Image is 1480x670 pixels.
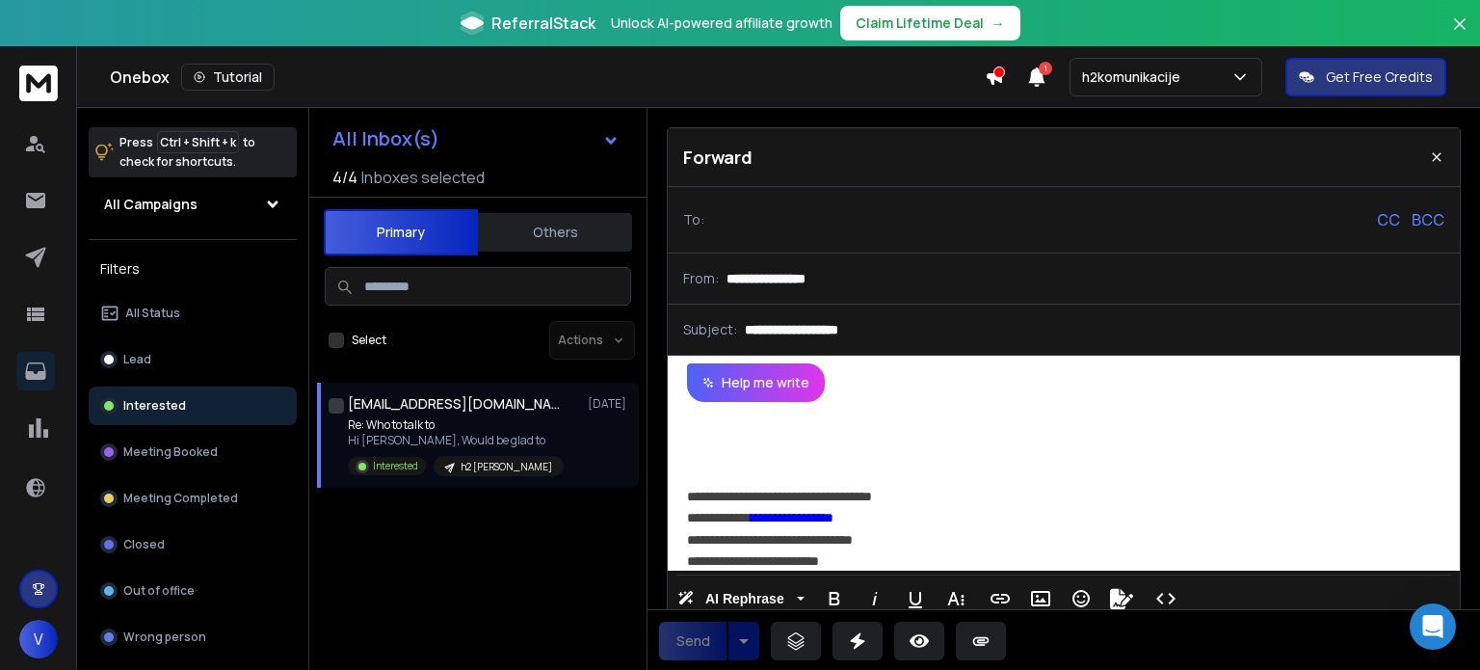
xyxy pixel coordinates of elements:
span: ReferralStack [491,12,595,35]
button: Bold (Ctrl+B) [816,579,853,618]
div: Open Intercom Messenger [1410,603,1456,650]
p: From: [683,269,719,288]
p: Meeting Completed [123,491,238,506]
p: Unlock AI-powered affiliate growth [611,13,832,33]
span: → [991,13,1005,33]
span: 4 / 4 [332,166,357,189]
h3: Inboxes selected [361,166,485,189]
p: Closed [123,537,165,552]
button: Insert Image (Ctrl+P) [1022,579,1059,618]
p: To: [683,210,704,229]
button: Emoticons [1063,579,1099,618]
button: All Status [89,294,297,333]
p: Subject: [683,320,737,339]
button: Code View [1148,579,1184,618]
button: Out of office [89,572,297,610]
button: All Campaigns [89,185,297,224]
p: Meeting Booked [123,444,218,460]
button: Wrong person [89,618,297,657]
p: Get Free Credits [1326,67,1433,87]
button: Claim Lifetime Deal→ [840,6,1020,40]
button: All Inbox(s) [317,120,635,158]
p: Hi [PERSON_NAME], Would be glad to [348,433,564,448]
button: Tutorial [181,64,275,91]
p: Press to check for shortcuts. [119,133,255,172]
button: Underline (Ctrl+U) [897,579,934,618]
button: Meeting Booked [89,433,297,471]
button: Primary [324,209,478,255]
p: CC [1377,208,1400,231]
p: Out of office [123,583,195,599]
span: AI Rephrase [701,591,788,607]
p: Interested [373,459,418,473]
button: Lead [89,340,297,379]
span: 1 [1039,62,1052,75]
button: Close banner [1447,12,1472,58]
button: Get Free Credits [1285,58,1446,96]
button: Insert Link (Ctrl+K) [982,579,1018,618]
button: Meeting Completed [89,479,297,518]
button: Signature [1103,579,1140,618]
button: More Text [938,579,974,618]
button: Interested [89,387,297,425]
p: BCC [1412,208,1444,231]
h3: Filters [89,255,297,282]
p: Forward [683,144,753,171]
button: AI Rephrase [674,579,808,618]
div: Onebox [110,64,985,91]
button: Help me write [687,363,825,402]
p: Wrong person [123,630,206,645]
span: Ctrl + Shift + k [157,131,239,153]
h1: All Inbox(s) [332,129,439,148]
p: Lead [123,352,151,367]
p: Interested [123,398,186,414]
p: h2komunikacije [1082,67,1188,87]
p: All Status [125,306,180,321]
h1: [EMAIL_ADDRESS][DOMAIN_NAME] [348,394,560,414]
p: Re: Who to talk to [348,417,564,433]
button: Italic (Ctrl+I) [857,579,893,618]
button: Others [478,211,632,254]
button: V [19,620,58,658]
label: Select [352,333,386,348]
p: h2 [PERSON_NAME] [461,460,552,474]
h1: All Campaigns [104,195,198,214]
p: [DATE] [588,396,631,412]
button: Closed [89,525,297,564]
